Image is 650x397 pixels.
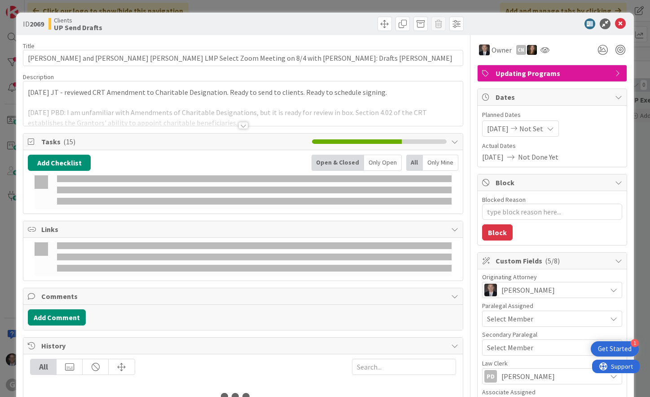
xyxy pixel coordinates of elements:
[479,45,490,55] img: BG
[518,152,558,162] span: Not Done Yet
[482,360,622,366] div: Law Clerk
[496,68,610,79] span: Updating Programs
[23,18,44,29] span: ID
[496,92,610,103] span: Dates
[487,123,509,134] span: [DATE]
[364,155,402,171] div: Only Open
[41,224,447,235] span: Links
[519,123,543,134] span: Not Set
[28,87,458,98] p: [DATE] JT - reviewed CRT Amendment to Charitable Designation. Ready to send to clients. Ready to ...
[23,50,463,66] input: type card name here...
[482,331,622,338] div: Secondary Paralegal
[312,155,364,171] div: Open & Closed
[31,359,57,375] div: All
[41,340,447,351] span: History
[41,136,307,147] span: Tasks
[501,371,555,382] span: [PERSON_NAME]
[496,177,610,188] span: Block
[423,155,458,171] div: Only Mine
[482,274,622,280] div: Originating Attorney
[516,45,526,55] div: CN
[598,344,632,353] div: Get Started
[527,45,537,55] img: SB
[482,110,622,120] span: Planned Dates
[501,285,555,295] span: [PERSON_NAME]
[545,256,560,265] span: ( 5/8 )
[631,339,639,347] div: 1
[28,309,86,326] button: Add Comment
[482,303,622,309] div: Paralegal Assigned
[30,19,44,28] b: 2069
[487,313,533,324] span: Select Member
[406,155,423,171] div: All
[492,45,512,55] span: Owner
[28,155,91,171] button: Add Checklist
[63,137,75,146] span: ( 15 )
[482,196,526,204] label: Blocked Reason
[496,255,610,266] span: Custom Fields
[484,284,497,296] img: BG
[23,42,35,50] label: Title
[23,73,54,81] span: Description
[591,341,639,357] div: Open Get Started checklist, remaining modules: 1
[54,24,102,31] b: UP Send Drafts
[482,389,622,395] div: Associate Assigned
[19,1,41,12] span: Support
[484,370,497,383] div: PD
[54,17,102,24] span: Clients
[482,152,504,162] span: [DATE]
[352,359,456,375] input: Search...
[41,291,447,302] span: Comments
[487,342,533,353] span: Select Member
[482,141,622,151] span: Actual Dates
[482,224,513,241] button: Block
